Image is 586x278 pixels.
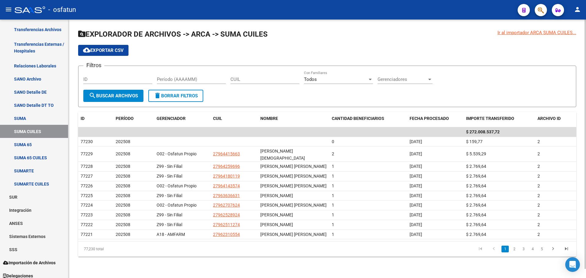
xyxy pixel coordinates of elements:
[537,183,540,188] span: 2
[116,164,130,169] span: 202508
[213,183,240,188] span: 27964143574
[81,222,93,227] span: 77222
[83,61,104,70] h3: Filtros
[81,203,93,208] span: 77224
[260,203,327,208] span: [PERSON_NAME] [PERSON_NAME]
[116,183,130,188] span: 202508
[48,3,76,16] span: - osfatun
[519,244,528,254] li: page 3
[410,174,422,179] span: [DATE]
[547,246,559,252] a: go to next page
[213,164,240,169] span: 27964259696
[332,139,334,144] span: 0
[260,212,293,217] span: [PERSON_NAME]
[258,112,330,125] datatable-header-cell: NOMBRE
[466,232,486,237] span: $ 2.769,64
[501,246,509,252] a: 1
[157,203,197,208] span: O02 - Osfatun Propio
[561,246,572,252] a: go to last page
[213,203,240,208] span: 27962707624
[213,151,240,156] span: 27964415663
[520,246,527,252] a: 3
[154,112,211,125] datatable-header-cell: GERENCIADOR
[116,116,134,121] span: PERÍODO
[116,139,130,144] span: 202508
[332,212,334,217] span: 1
[332,164,334,169] span: 1
[537,222,540,227] span: 2
[329,112,407,125] datatable-header-cell: CANTIDAD BENEFICIARIOS
[83,90,143,102] button: Buscar Archivos
[466,129,500,134] span: $ 272.008.537,72
[81,193,93,198] span: 77225
[537,151,540,156] span: 2
[213,174,240,179] span: 27964180119
[81,116,85,121] span: ID
[332,183,334,188] span: 1
[5,6,12,13] mat-icon: menu
[537,203,540,208] span: 2
[535,112,576,125] datatable-header-cell: ARCHIVO ID
[260,193,293,198] span: [PERSON_NAME]
[410,183,422,188] span: [DATE]
[116,232,130,237] span: 202508
[260,232,327,237] span: [PERSON_NAME] [PERSON_NAME]
[81,183,93,188] span: 77226
[466,164,486,169] span: $ 2.769,64
[89,92,96,99] mat-icon: search
[148,90,203,102] button: Borrar Filtros
[213,212,240,217] span: 27962528924
[81,139,93,144] span: 77230
[157,212,182,217] span: Z99 - Sin Filial
[260,174,327,179] span: [PERSON_NAME] [PERSON_NAME]
[537,193,540,198] span: 2
[565,257,580,272] div: Open Intercom Messenger
[537,174,540,179] span: 2
[81,232,93,237] span: 77221
[113,112,154,125] datatable-header-cell: PERÍODO
[213,193,240,198] span: 27963636631
[89,93,138,99] span: Buscar Archivos
[116,222,130,227] span: 202508
[574,6,581,13] mat-icon: person
[116,151,130,156] span: 202508
[116,174,130,179] span: 202508
[510,244,519,254] li: page 2
[378,77,427,82] span: Gerenciadores
[157,164,182,169] span: Z99 - Sin Filial
[466,116,514,121] span: IMPORTE TRANSFERIDO
[466,212,486,217] span: $ 2.769,64
[529,246,536,252] a: 4
[260,164,327,169] span: [PERSON_NAME] [PERSON_NAME]
[157,151,197,156] span: O02 - Osfatun Propio
[116,212,130,217] span: 202508
[332,193,334,198] span: 1
[213,222,240,227] span: 27962511274
[304,77,317,82] span: Todos
[157,193,182,198] span: Z99 - Sin Filial
[81,212,93,217] span: 77223
[537,232,540,237] span: 2
[332,116,384,121] span: CANTIDAD BENEFICIARIOS
[213,116,222,121] span: CUIL
[83,48,124,53] span: Exportar CSV
[466,193,486,198] span: $ 2.769,64
[81,164,93,169] span: 77228
[332,151,334,156] span: 2
[157,222,182,227] span: Z99 - Sin Filial
[260,149,305,161] span: [PERSON_NAME][DEMOGRAPHIC_DATA]
[464,112,535,125] datatable-header-cell: IMPORTE TRANSFERIDO
[116,203,130,208] span: 202508
[466,222,486,227] span: $ 2.769,64
[410,164,422,169] span: [DATE]
[466,203,486,208] span: $ 2.769,64
[3,259,56,266] span: Importación de Archivos
[157,183,197,188] span: O02 - Osfatun Propio
[511,246,518,252] a: 2
[537,139,540,144] span: 2
[537,212,540,217] span: 2
[332,203,334,208] span: 1
[78,112,113,125] datatable-header-cell: ID
[537,244,546,254] li: page 5
[332,174,334,179] span: 1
